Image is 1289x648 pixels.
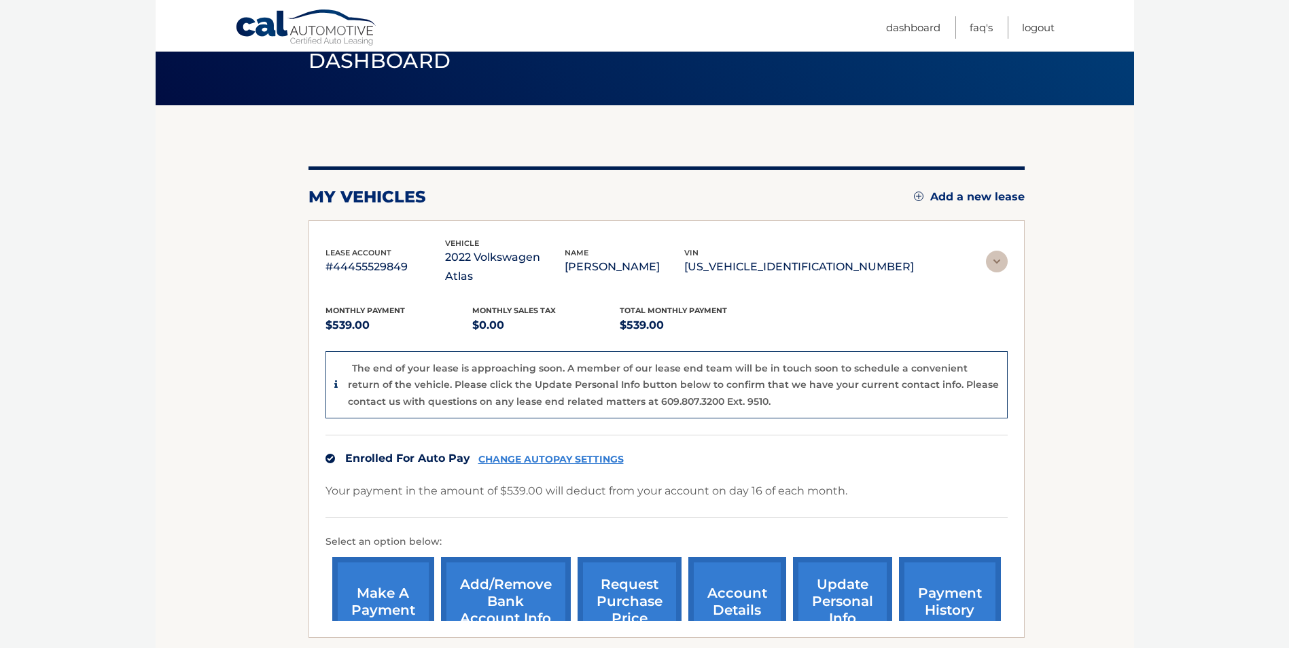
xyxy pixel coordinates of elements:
[914,190,1025,204] a: Add a new lease
[325,534,1008,550] p: Select an option below:
[308,48,451,73] span: Dashboard
[325,257,445,276] p: #44455529849
[325,306,405,315] span: Monthly Payment
[986,251,1008,272] img: accordion-rest.svg
[620,306,727,315] span: Total Monthly Payment
[565,257,684,276] p: [PERSON_NAME]
[565,248,588,257] span: name
[235,9,378,48] a: Cal Automotive
[899,557,1001,646] a: payment history
[441,557,571,646] a: Add/Remove bank account info
[684,248,699,257] span: vin
[793,557,892,646] a: update personal info
[578,557,682,646] a: request purchase price
[472,316,620,335] p: $0.00
[445,248,565,286] p: 2022 Volkswagen Atlas
[970,16,993,39] a: FAQ's
[1022,16,1055,39] a: Logout
[445,238,479,248] span: vehicle
[325,482,847,501] p: Your payment in the amount of $539.00 will deduct from your account on day 16 of each month.
[472,306,556,315] span: Monthly sales Tax
[308,187,426,207] h2: my vehicles
[325,248,391,257] span: lease account
[325,316,473,335] p: $539.00
[325,454,335,463] img: check.svg
[914,192,923,201] img: add.svg
[332,557,434,646] a: make a payment
[688,557,786,646] a: account details
[345,452,470,465] span: Enrolled For Auto Pay
[620,316,767,335] p: $539.00
[886,16,940,39] a: Dashboard
[478,454,624,465] a: CHANGE AUTOPAY SETTINGS
[684,257,914,276] p: [US_VEHICLE_IDENTIFICATION_NUMBER]
[348,362,999,408] p: The end of your lease is approaching soon. A member of our lease end team will be in touch soon t...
